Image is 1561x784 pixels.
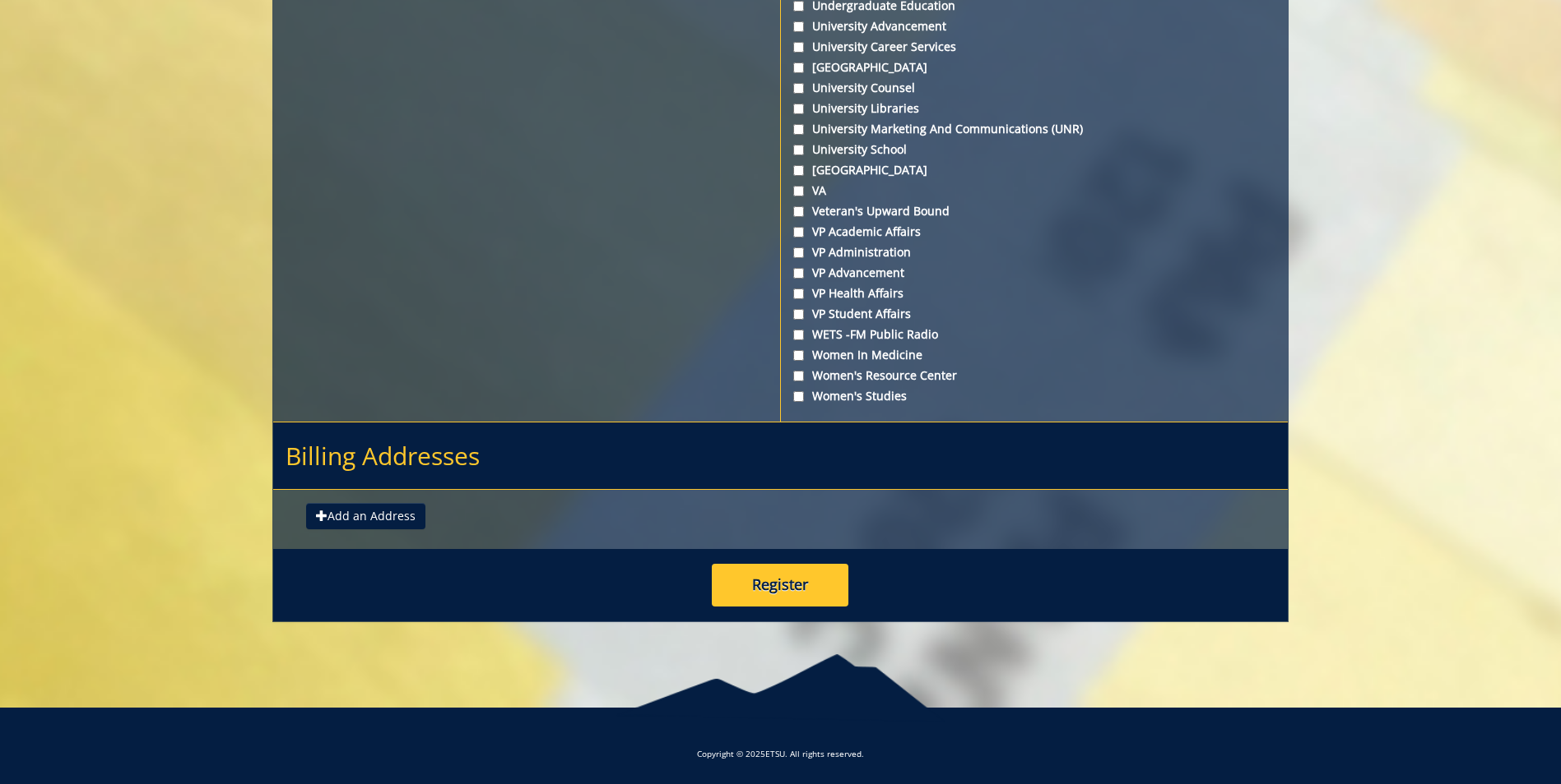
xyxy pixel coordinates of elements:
h2: Billing Addresses [273,422,1288,490]
label: Women in Medicine [793,347,1275,363]
label: University Advancement [793,18,1275,35]
label: VP Student Affairs [793,306,1275,322]
label: University Career Services [793,39,1275,55]
label: [GEOGRAPHIC_DATA] [793,59,1275,76]
a: ETSU [765,748,785,759]
label: Women's Studies [793,388,1275,404]
label: University School [793,141,1275,158]
label: VP Academic Affairs [793,224,1275,240]
label: VP Administration [793,244,1275,261]
label: Women's Resource Center [793,367,1275,384]
button: Add an Address [306,503,425,529]
label: Veteran's Upward Bound [793,203,1275,219]
label: University Marketing and Communications (UNR) [793,121,1275,137]
label: VP Health Affairs [793,285,1275,302]
label: WETS -FM Public Radio [793,326,1275,343]
label: [GEOGRAPHIC_DATA] [793,162,1275,178]
button: Register [712,564,848,606]
label: VA [793,182,1275,199]
label: University Libraries [793,100,1275,117]
label: University Counsel [793,80,1275,96]
label: VP Advancement [793,265,1275,281]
